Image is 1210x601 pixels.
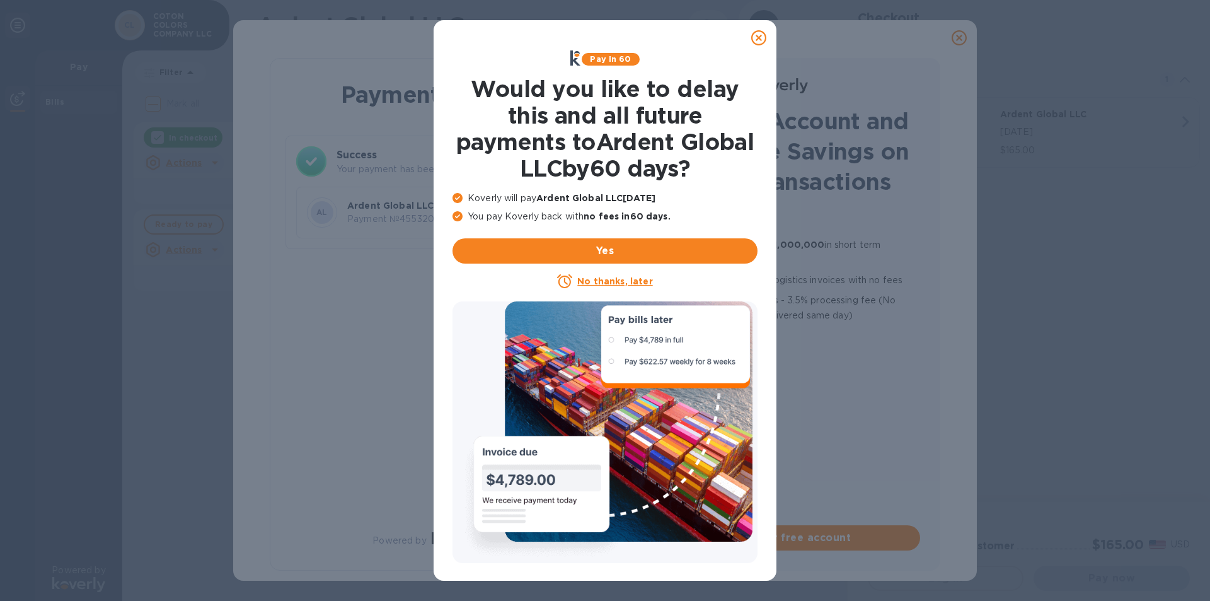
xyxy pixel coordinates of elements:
p: Payment № 45532096 [347,213,475,226]
b: Ardent Global LLC [DATE] [536,193,655,203]
p: No transaction limit [662,328,920,343]
b: $1,000,000 [768,240,824,250]
p: for Credit cards - 3.5% processing fee (No transaction limit, funds delivered same day) [662,293,920,323]
h3: Success [337,148,561,163]
u: No thanks, later [577,276,652,286]
p: You pay Koverly back with [452,210,758,223]
b: no fees in 60 days . [584,211,670,221]
b: AL [316,207,328,217]
img: Logo [755,78,808,93]
span: Create your free account [653,530,910,546]
p: all logistics invoices with no fees [662,272,920,288]
h1: Would you like to delay this and all future payments to Ardent Global LLC by 60 days ? [452,76,758,182]
p: $12,591.79 [480,213,550,226]
span: Yes [463,243,747,259]
p: Koverly will pay [452,192,758,205]
h1: Create an Account and Unlock Fee Savings on Future Transactions [643,106,920,197]
img: Logo [432,532,485,547]
p: Powered by [372,534,426,547]
b: 60 more days to pay [662,275,761,285]
b: Total [480,201,505,211]
p: Your payment has been completed. [337,163,561,176]
h1: Payment Result [291,79,567,110]
b: No transaction fees [662,219,756,230]
p: Quick approval for up to in short term financing [662,237,920,267]
button: Yes [452,238,758,264]
p: Ardent Global LLC [347,199,475,212]
button: Create your free account [643,525,920,551]
b: Lower fee [662,295,710,305]
b: Pay in 60 [590,54,631,64]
